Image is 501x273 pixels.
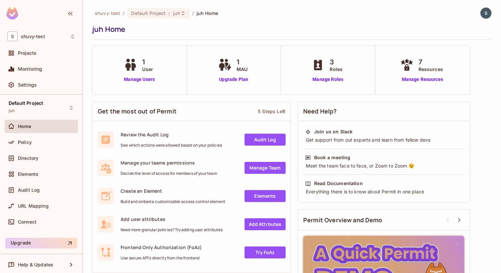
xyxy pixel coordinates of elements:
span: Create an Element [121,188,225,194]
span: Review the Audit Log [121,131,222,138]
span: Audit Log [18,187,40,193]
div: Read Documentation [314,180,363,187]
span: 3 [330,57,343,67]
span: 1 [142,57,153,67]
span: See which actions were allowed based on your policies [121,143,222,148]
span: Resources [418,66,443,73]
span: Default Project [9,101,43,106]
a: Manage Resources [399,76,446,83]
span: Policy [18,140,32,145]
span: Roles [330,66,343,73]
span: S [7,32,18,41]
span: juh Home [196,10,218,16]
span: Default Project [131,10,166,16]
img: shuvy ankor [480,8,491,19]
div: Join us on Slack [314,128,353,135]
button: Upgrade [5,238,77,248]
span: Add user attributes [121,216,223,222]
span: juh [9,108,15,113]
img: SReyMgAAAABJRU5ErkJggg== [6,7,18,20]
span: Manage your teams permissions [121,160,217,166]
span: Decide the level of access for members of your team [121,171,217,176]
li: / [192,10,194,16]
span: juh [173,10,180,16]
span: Directory [18,156,38,161]
div: Get support from out experts and learn from fellow devs [305,137,462,143]
span: Need more granular policies? Try adding user attributes [121,227,223,233]
a: Audit Log [245,134,286,146]
span: Build and embed a customizable access control element [121,199,225,204]
span: : [168,11,170,16]
span: 7 [418,57,443,67]
span: Use secure API's directly from the frontend [121,255,202,261]
a: Manage Team [245,162,286,174]
span: Help & Updates [18,262,53,267]
span: MAU [237,66,248,73]
span: Permit Overview and Demo [303,216,382,224]
div: Everything there is to know about Permit in one place [305,188,462,195]
span: Frontend Only Authorization (FoAz) [121,244,202,250]
div: juh Home [92,24,488,34]
a: Manage Roles [310,76,346,83]
a: Manage Users [122,76,156,83]
span: Projects [18,50,36,56]
span: Elements [18,171,38,177]
li: / [123,10,125,16]
span: Settings [18,82,37,88]
span: Connect [18,219,36,225]
span: User [142,66,153,73]
span: URL Mapping [18,203,49,209]
span: Workspace: shuvy-test [21,34,45,39]
div: 5 Steps Left [258,108,285,114]
a: Upgrade Plan [217,76,251,83]
span: the active workspace [95,10,120,16]
span: 1 [237,57,248,67]
span: Home [18,124,31,129]
div: Meet the team face to face, or Zoom to Zoom 😉 [305,163,462,169]
span: Need Help? [303,107,337,115]
span: Monitoring [18,66,42,72]
span: Get the most out of Permit [98,107,177,115]
a: Add Attrbutes [245,218,286,230]
div: Book a meeting [314,154,350,161]
a: Try FoAz [245,246,286,258]
a: Elements [245,190,286,202]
